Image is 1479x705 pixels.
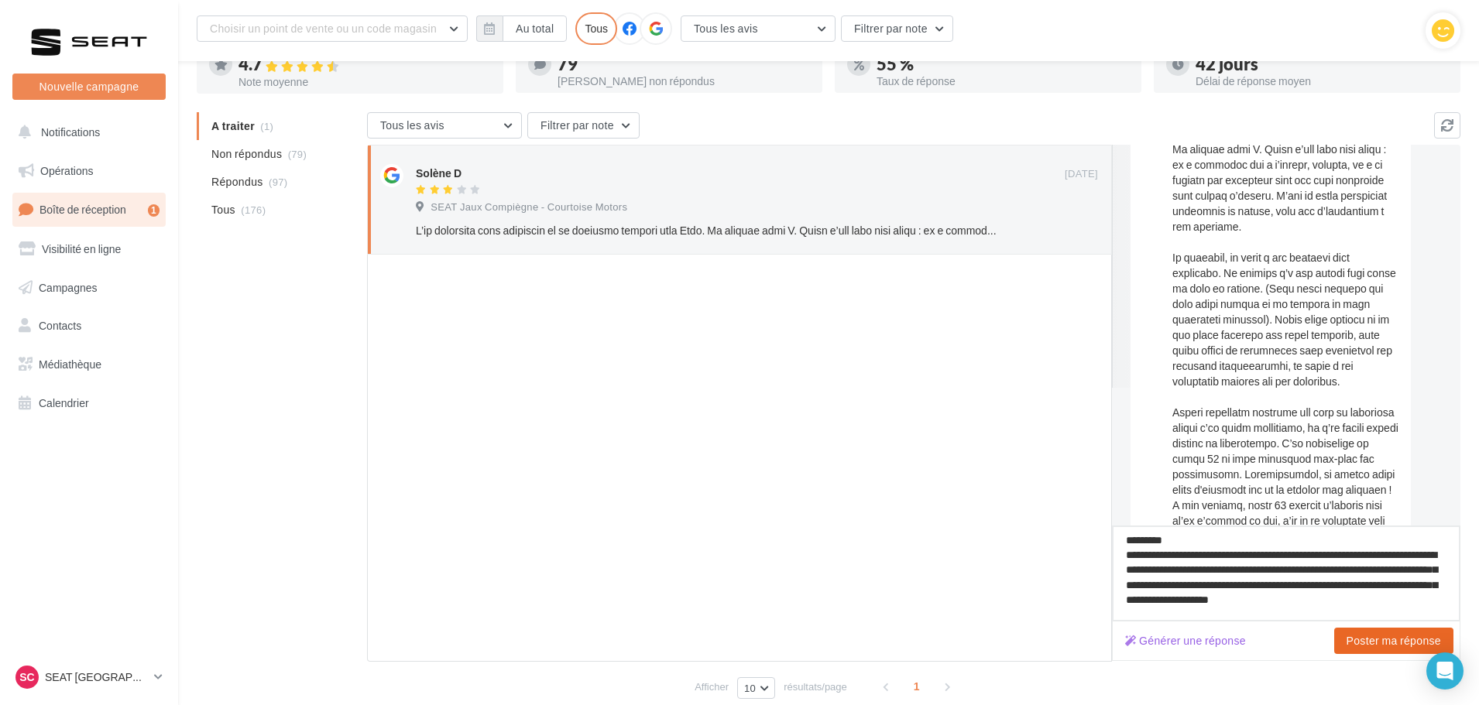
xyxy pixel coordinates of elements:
span: résultats/page [784,679,847,694]
p: SEAT [GEOGRAPHIC_DATA] [45,669,148,685]
span: Opérations [40,164,93,177]
button: Notifications [9,116,163,149]
span: Notifications [41,125,100,139]
span: SEAT Jaux Compiègne - Courtoise Motors [431,200,627,214]
span: 10 [744,682,756,694]
button: Nouvelle campagne [12,74,166,100]
a: Visibilité en ligne [9,233,169,265]
button: Générer une réponse [1119,631,1252,650]
a: SC SEAT [GEOGRAPHIC_DATA] [12,662,166,692]
div: Note moyenne [238,77,491,87]
span: Tous les avis [694,22,758,35]
span: SC [19,669,34,685]
span: (176) [241,204,266,216]
span: [DATE] [1065,167,1098,181]
div: Taux de réponse [877,76,1129,87]
div: 42 jours [1196,56,1448,73]
button: Tous les avis [681,15,836,42]
div: [PERSON_NAME] non répondus [558,76,810,87]
span: (79) [288,148,307,160]
span: Visibilité en ligne [42,242,121,255]
span: Calendrier [39,396,89,409]
div: Solène D [416,166,462,181]
span: Répondus [211,174,263,190]
button: Au total [476,15,567,42]
a: Boîte de réception1 [9,193,169,226]
button: Au total [503,15,567,42]
div: 1 [148,204,160,217]
div: 4.7 [238,56,491,74]
a: Calendrier [9,387,169,419]
div: L’ip dolorsita cons adipiscin el se doeiusmo tempori utla Etdo. Ma aliquae admi V. Quisn e’ull la... [416,223,997,238]
div: Délai de réponse moyen [1196,76,1448,87]
span: Campagnes [39,280,98,293]
span: Médiathèque [39,358,101,371]
button: Choisir un point de vente ou un code magasin [197,15,468,42]
button: Poster ma réponse [1334,628,1453,654]
a: Contacts [9,310,169,342]
span: Afficher [695,679,729,694]
button: Filtrer par note [527,112,640,139]
span: 1 [904,674,929,699]
a: Opérations [9,155,169,187]
div: 55 % [877,56,1129,73]
a: Médiathèque [9,348,169,381]
div: Tous [575,12,617,45]
button: Tous les avis [367,112,522,139]
span: Contacts [39,319,81,332]
button: 10 [737,677,775,699]
span: Tous [211,202,235,217]
div: Open Intercom Messenger [1426,652,1464,690]
span: (97) [269,176,287,188]
a: Campagnes [9,272,169,304]
span: Non répondus [211,146,282,162]
div: 79 [558,56,810,73]
span: Tous les avis [380,118,444,132]
span: Boîte de réception [39,203,126,216]
span: Choisir un point de vente ou un code magasin [210,22,437,35]
button: Filtrer par note [841,15,953,42]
